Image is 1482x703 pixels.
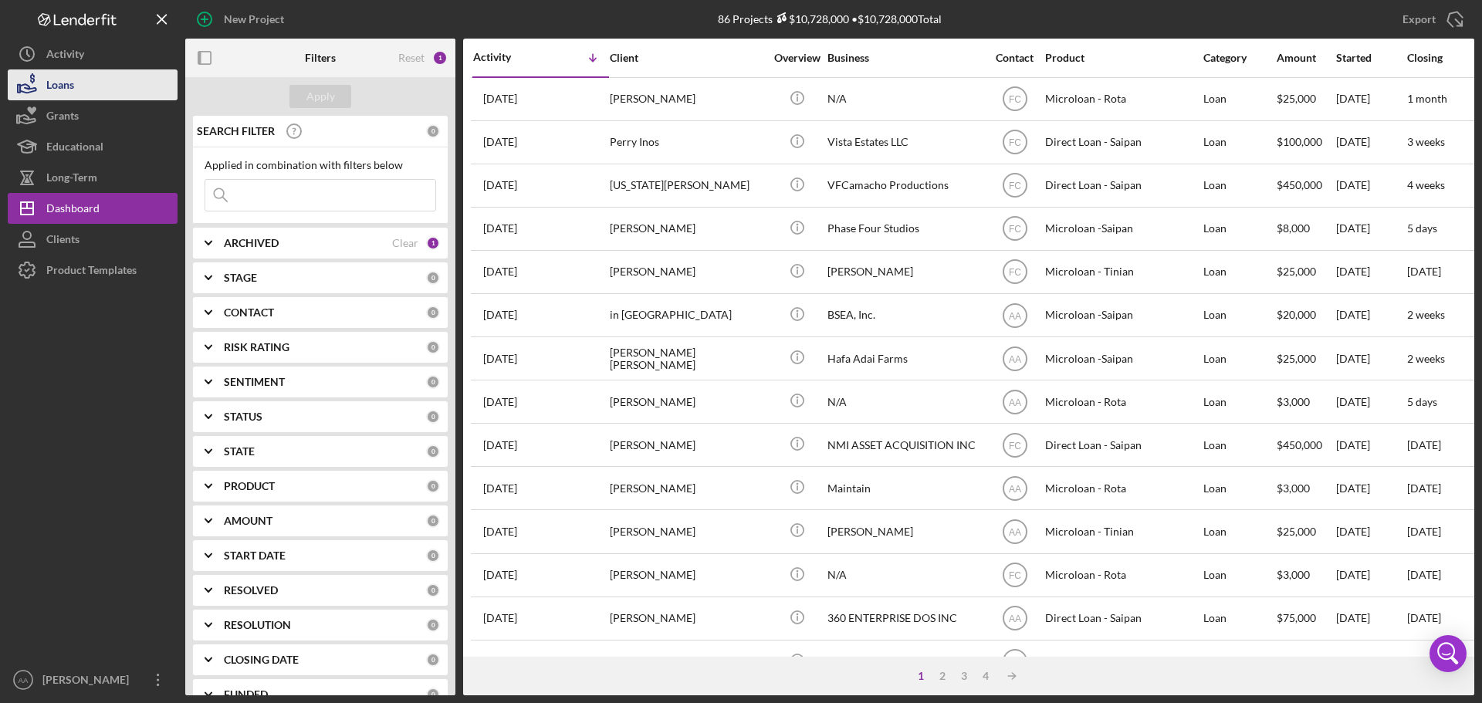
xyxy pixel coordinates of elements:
[1336,338,1406,379] div: [DATE]
[1009,657,1021,668] text: FC
[1045,165,1199,206] div: Direct Loan - Saipan
[426,514,440,528] div: 0
[1277,135,1322,148] span: $100,000
[1045,52,1199,64] div: Product
[1277,482,1310,495] span: $3,000
[46,255,137,289] div: Product Templates
[224,619,291,631] b: RESOLUTION
[1045,641,1199,682] div: Direct Loan - Rota
[1277,525,1316,538] span: $25,000
[1336,208,1406,249] div: [DATE]
[827,641,982,682] div: DFS Enterprises
[8,224,178,255] button: Clients
[1387,4,1474,35] button: Export
[426,444,440,458] div: 0
[827,424,982,465] div: NMI ASSET ACQUISITION INC
[483,353,517,365] time: 2025-08-14 05:40
[8,131,178,162] button: Educational
[8,39,178,69] button: Activity
[426,124,440,138] div: 0
[1009,181,1021,191] text: FC
[1009,440,1021,451] text: FC
[398,52,425,64] div: Reset
[610,555,764,596] div: [PERSON_NAME]
[1045,468,1199,509] div: Microloan - Rota
[827,52,982,64] div: Business
[932,670,953,682] div: 2
[8,664,178,695] button: AA[PERSON_NAME]
[46,100,79,135] div: Grants
[827,79,982,120] div: N/A
[910,670,932,682] div: 1
[610,122,764,163] div: Perry Inos
[483,309,517,321] time: 2025-08-18 10:03
[1277,265,1316,278] span: $25,000
[224,445,255,458] b: STATE
[1009,570,1021,581] text: FC
[8,162,178,193] a: Long-Term
[827,295,982,336] div: BSEA, Inc.
[1203,252,1275,292] div: Loan
[46,224,80,259] div: Clients
[483,612,517,624] time: 2025-07-04 07:50
[483,93,517,105] time: 2025-09-09 02:44
[827,511,982,552] div: [PERSON_NAME]
[473,51,541,63] div: Activity
[1336,468,1406,509] div: [DATE]
[483,136,517,148] time: 2025-08-29 00:55
[224,654,299,666] b: CLOSING DATE
[224,515,272,527] b: AMOUNT
[1203,338,1275,379] div: Loan
[1203,598,1275,639] div: Loan
[8,100,178,131] button: Grants
[483,569,517,581] time: 2025-07-08 03:09
[8,193,178,224] a: Dashboard
[610,208,764,249] div: [PERSON_NAME]
[827,555,982,596] div: N/A
[827,252,982,292] div: [PERSON_NAME]
[1407,568,1441,581] time: [DATE]
[426,306,440,319] div: 0
[610,424,764,465] div: [PERSON_NAME]
[1277,611,1316,624] span: $75,000
[827,338,982,379] div: Hafa Adai Farms
[1203,511,1275,552] div: Loan
[224,341,289,353] b: RISK RATING
[1203,295,1275,336] div: Loan
[1407,135,1445,148] time: 3 weeks
[1336,641,1406,682] div: [DATE]
[1336,381,1406,422] div: [DATE]
[610,252,764,292] div: [PERSON_NAME]
[483,222,517,235] time: 2025-08-22 02:35
[426,340,440,354] div: 0
[224,4,284,35] div: New Project
[39,664,139,699] div: [PERSON_NAME]
[46,39,84,73] div: Activity
[1336,295,1406,336] div: [DATE]
[46,69,74,104] div: Loans
[986,52,1044,64] div: Contact
[1277,52,1335,64] div: Amount
[1203,165,1275,206] div: Loan
[1203,424,1275,465] div: Loan
[1045,79,1199,120] div: Microloan - Rota
[205,159,436,171] div: Applied in combination with filters below
[1407,308,1445,321] time: 2 weeks
[483,439,517,451] time: 2025-07-31 05:31
[1045,598,1199,639] div: Direct Loan - Saipan
[1203,122,1275,163] div: Loan
[46,162,97,197] div: Long-Term
[953,670,975,682] div: 3
[8,69,178,100] button: Loans
[1407,178,1445,191] time: 4 weeks
[1336,424,1406,465] div: [DATE]
[1203,641,1275,682] div: Loan
[1008,353,1020,364] text: AA
[1277,395,1310,408] span: $3,000
[305,52,336,64] b: Filters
